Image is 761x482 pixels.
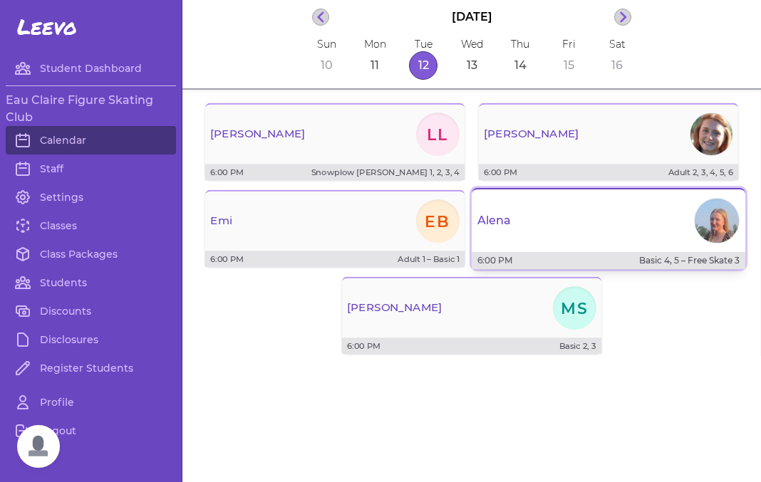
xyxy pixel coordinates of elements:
[472,188,745,269] button: AlenaPhoto6:00 PMBasic 4, 5 – Free Skate 3
[6,54,176,83] a: Student Dashboard
[479,103,739,180] button: [PERSON_NAME]Photo6:00 PMAdult 2, 3, 4, 5, 6
[6,416,176,445] a: Logout
[317,37,336,51] p: Sun
[484,167,517,177] p: 6:00 PM
[484,127,579,141] p: [PERSON_NAME]
[561,299,589,318] text: MS
[425,212,450,231] text: EB
[205,190,465,267] button: EmiEB6:00 PMAdult 1 – Basic 1
[6,183,176,211] a: Settings
[6,297,176,325] a: Discounts
[6,388,176,416] a: Profile
[554,51,583,80] button: 15
[427,125,448,144] text: LL
[415,37,433,51] p: Tue
[294,253,460,264] p: Adult 1 – Basic 1
[347,301,442,315] p: [PERSON_NAME]
[364,37,386,51] p: Mon
[477,255,512,266] p: 6:00 PM
[294,167,460,177] p: Snowplow [PERSON_NAME] 1, 2, 3, 4
[210,167,244,177] p: 6:00 PM
[210,253,244,264] p: 6:00 PM
[430,340,596,351] p: Basic 2, 3
[562,37,576,51] p: Fri
[511,37,529,51] p: Thu
[342,277,602,354] button: [PERSON_NAME]MS6:00 PMBasic 2, 3
[17,425,60,468] a: Open chat
[312,51,341,80] button: 10
[210,214,232,228] p: Emi
[17,14,77,40] span: Leevo
[477,214,511,228] p: Alena
[409,51,438,80] button: 12
[461,37,483,51] p: Wed
[567,167,733,177] p: Adult 2, 3, 4, 5, 6
[205,103,465,180] button: [PERSON_NAME]LL6:00 PMSnowplow [PERSON_NAME] 1, 2, 3, 4
[452,9,492,26] p: [DATE]
[565,255,740,266] p: Basic 4, 5 – Free Skate 3
[6,268,176,297] a: Students
[6,92,176,126] h3: Eau Claire Figure Skating Club
[347,340,380,351] p: 6:00 PM
[457,51,486,80] button: 13
[6,240,176,268] a: Class Packages
[6,325,176,354] a: Disclosures
[361,51,389,80] button: 11
[210,127,305,141] p: [PERSON_NAME]
[6,211,176,240] a: Classes
[609,37,626,51] p: Sat
[6,126,176,154] a: Calendar
[6,354,176,382] a: Register Students
[603,51,631,80] button: 16
[506,51,534,80] button: 14
[6,154,176,183] a: Staff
